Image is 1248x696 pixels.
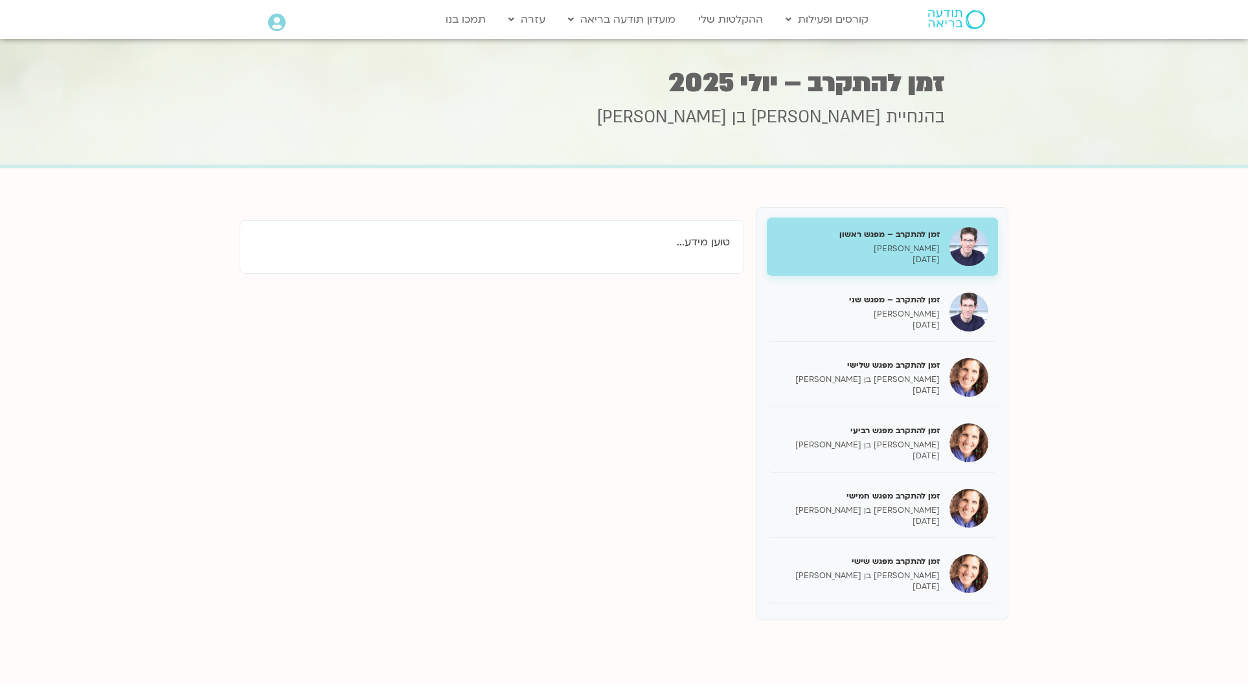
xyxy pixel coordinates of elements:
a: מועדון תודעה בריאה [562,7,682,32]
img: תודעה בריאה [928,10,985,29]
p: [PERSON_NAME] [777,243,940,254]
h1: זמן להתקרב – יולי 2025 [304,71,945,96]
img: זמן להתקרב – מפגש ראשון [949,227,988,266]
img: זמן להתקרב מפגש רביעי [949,423,988,462]
p: [PERSON_NAME] בן [PERSON_NAME] [777,505,940,516]
h5: זמן להתקרב – מפגש שני [777,294,940,306]
h5: זמן להתקרב מפגש רביעי [777,425,940,436]
img: זמן להתקרב מפגש שישי [949,554,988,593]
p: [DATE] [777,254,940,265]
p: [PERSON_NAME] בן [PERSON_NAME] [777,374,940,385]
a: ההקלטות שלי [692,7,769,32]
a: תמכו בנו [439,7,492,32]
a: עזרה [502,7,552,32]
span: בהנחיית [886,106,945,129]
h5: זמן להתקרב מפגש שלישי [777,359,940,371]
img: זמן להתקרב מפגש חמישי [949,489,988,528]
p: [DATE] [777,320,940,331]
p: [DATE] [777,451,940,462]
h5: זמן להתקרב – מפגש ראשון [777,229,940,240]
p: [DATE] [777,385,940,396]
p: [DATE] [777,516,940,527]
h5: זמן להתקרב מפגש שישי [777,556,940,567]
p: טוען מידע... [253,234,730,251]
a: קורסים ופעילות [779,7,875,32]
p: [PERSON_NAME] בן [PERSON_NAME] [777,440,940,451]
img: זמן להתקרב מפגש שלישי [949,358,988,397]
p: [DATE] [777,581,940,592]
img: זמן להתקרב – מפגש שני [949,293,988,331]
p: [PERSON_NAME] [777,309,940,320]
p: [PERSON_NAME] בן [PERSON_NAME] [777,570,940,581]
h5: זמן להתקרב מפגש חמישי [777,490,940,502]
